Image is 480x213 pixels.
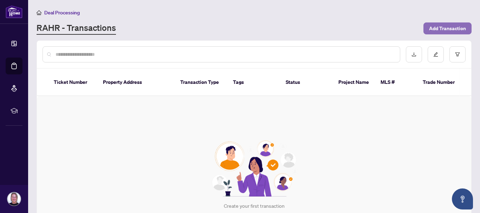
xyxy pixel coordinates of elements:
[37,22,116,35] a: RAHR - Transactions
[175,69,227,96] th: Transaction Type
[333,69,375,96] th: Project Name
[7,192,21,206] img: Profile Icon
[406,46,422,62] button: download
[417,69,466,96] th: Trade Number
[428,46,444,62] button: edit
[209,140,299,197] img: Null State Icon
[6,5,22,18] img: logo
[375,69,417,96] th: MLS #
[449,46,466,62] button: filter
[433,52,438,57] span: edit
[423,22,472,34] button: Add Transaction
[280,69,333,96] th: Status
[227,69,280,96] th: Tags
[48,69,97,96] th: Ticket Number
[411,52,416,57] span: download
[455,52,460,57] span: filter
[452,188,473,209] button: Open asap
[97,69,175,96] th: Property Address
[37,10,41,15] span: home
[44,9,80,16] span: Deal Processing
[224,202,285,210] div: Create your first transaction
[429,23,466,34] span: Add Transaction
